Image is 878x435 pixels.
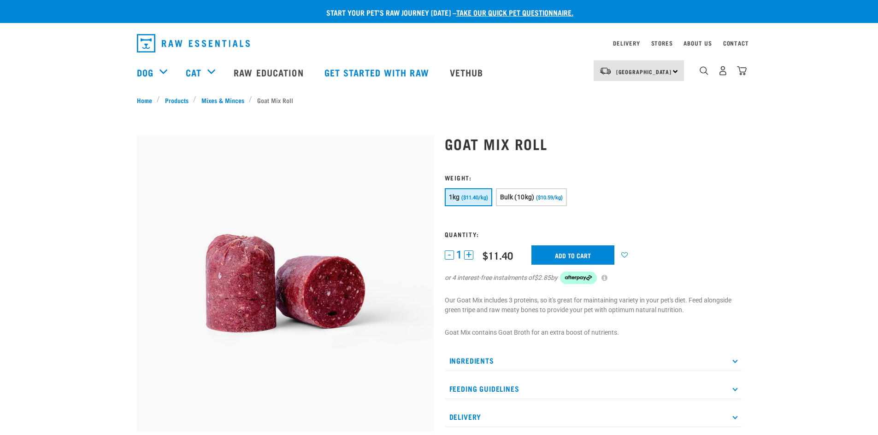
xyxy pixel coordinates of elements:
[613,41,640,45] a: Delivery
[160,95,193,105] a: Products
[700,66,708,75] img: home-icon-1@2x.png
[137,135,434,431] img: Raw Essentials Chicken Lamb Beef Bulk Minced Raw Dog Food Roll Unwrapped
[445,296,742,315] p: Our Goat Mix includes 3 proteins, so it's great for maintaining variety in your pet's diet. Feed ...
[224,54,315,91] a: Raw Education
[599,67,612,75] img: van-moving.png
[737,66,747,75] img: home-icon@2x.png
[449,193,460,201] span: 1kg
[456,10,573,14] a: take our quick pet questionnaire.
[560,272,597,284] img: Afterpay
[130,30,749,56] nav: dropdown navigation
[445,250,454,260] button: -
[456,250,462,260] span: 1
[441,54,495,91] a: Vethub
[651,41,673,45] a: Stores
[483,249,513,261] div: $11.40
[445,378,742,399] p: Feeding Guidelines
[684,41,712,45] a: About Us
[445,406,742,427] p: Delivery
[531,245,614,265] input: Add to cart
[500,193,535,201] span: Bulk (10kg)
[445,350,742,371] p: Ingredients
[137,95,157,105] a: Home
[196,95,249,105] a: Mixes & Minces
[445,188,492,206] button: 1kg ($11.40/kg)
[445,231,742,238] h3: Quantity:
[723,41,749,45] a: Contact
[137,65,153,79] a: Dog
[137,34,250,52] img: Raw Essentials Logo
[445,135,742,152] h1: Goat Mix Roll
[445,272,742,284] div: or 4 interest-free instalments of by
[496,188,567,206] button: Bulk (10kg) ($10.59/kg)
[186,65,201,79] a: Cat
[534,273,551,283] span: $2.85
[718,66,728,75] img: user.png
[461,195,488,201] span: ($11.40/kg)
[445,328,742,337] p: Goat Mix contains Goat Broth for an extra boost of nutrients.
[137,95,742,105] nav: breadcrumbs
[445,174,742,181] h3: Weight:
[315,54,441,91] a: Get started with Raw
[616,70,672,73] span: [GEOGRAPHIC_DATA]
[464,250,473,260] button: +
[536,195,563,201] span: ($10.59/kg)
